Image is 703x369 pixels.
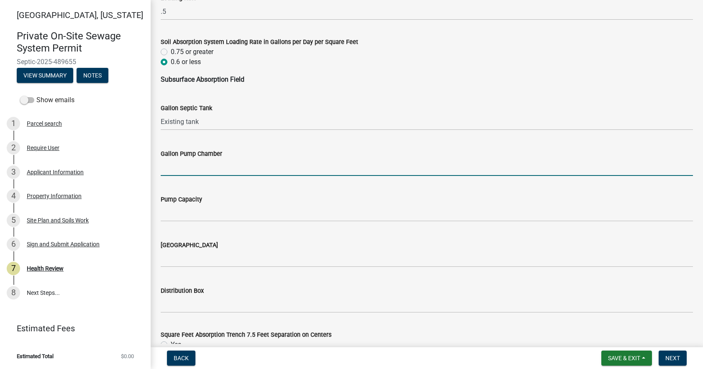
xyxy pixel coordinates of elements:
[161,106,212,111] label: Gallon Septic Tank
[7,189,20,203] div: 4
[7,141,20,155] div: 2
[27,241,100,247] div: Sign and Submit Application
[27,266,64,271] div: Health Review
[161,151,222,157] label: Gallon Pump Chamber
[121,354,134,359] span: $0.00
[7,117,20,130] div: 1
[17,58,134,66] span: Septic-2025-489655
[27,121,62,126] div: Parcel search
[171,57,201,67] label: 0.6 or less
[27,217,89,223] div: Site Plan and Soils Work
[17,10,143,20] span: [GEOGRAPHIC_DATA], [US_STATE]
[161,288,204,294] label: Distribution Box
[27,193,82,199] div: Property Information
[174,355,189,361] span: Back
[167,351,195,366] button: Back
[161,243,218,248] label: [GEOGRAPHIC_DATA]
[17,30,144,54] h4: Private On-Site Sewage System Permit
[77,68,108,83] button: Notes
[161,332,331,338] label: Square Feet Absorption Trench 7.5 Feet Separation on Centers
[7,165,20,179] div: 3
[7,262,20,275] div: 7
[161,39,358,45] label: Soil Absorption System Loading Rate in Gallons per Day per Square Feet
[601,351,652,366] button: Save & Exit
[27,169,84,175] div: Applicant Information
[7,237,20,251] div: 6
[77,72,108,79] wm-modal-confirm: Notes
[161,75,244,83] strong: Subsurface Absorption Field
[665,355,680,361] span: Next
[20,95,74,105] label: Show emails
[7,286,20,299] div: 8
[171,340,181,350] label: Yes
[27,145,59,151] div: Require User
[171,47,213,57] label: 0.75 or greater
[659,351,687,366] button: Next
[17,68,73,83] button: View Summary
[17,72,73,79] wm-modal-confirm: Summary
[17,354,54,359] span: Estimated Total
[161,197,202,203] label: Pump Capacity
[608,355,640,361] span: Save & Exit
[7,320,137,337] a: Estimated Fees
[7,214,20,227] div: 5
